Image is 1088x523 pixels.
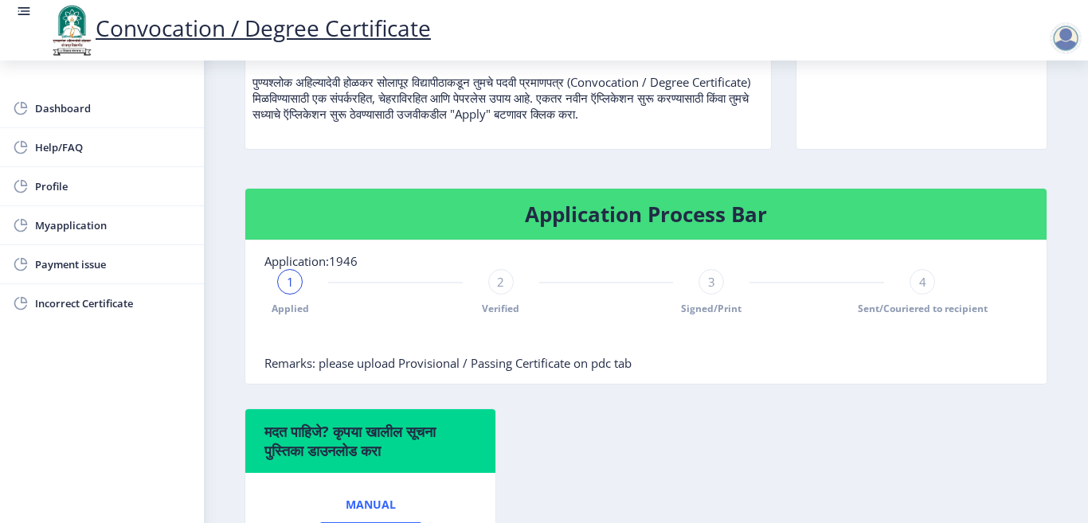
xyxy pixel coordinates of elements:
span: Application:1946 [264,253,358,269]
span: Sent/Couriered to recipient [858,302,988,315]
span: Profile [35,177,191,196]
span: Myapplication [35,216,191,235]
span: 2 [497,274,504,290]
a: Convocation / Degree Certificate [48,13,431,43]
span: Remarks: please upload Provisional / Passing Certificate on pdc tab [264,355,632,371]
span: 4 [919,274,926,290]
span: Dashboard [35,99,191,118]
h4: Application Process Bar [264,201,1027,227]
p: पुण्यश्लोक अहिल्यादेवी होळकर सोलापूर विद्यापीठाकडून तुमचे पदवी प्रमाणपत्र (Convocation / Degree C... [252,42,764,122]
img: logo [48,3,96,57]
span: 3 [708,274,715,290]
span: Verified [482,302,519,315]
h6: मदत पाहिजे? कृपया खालील सूचना पुस्तिका डाउनलोड करा [264,422,476,460]
span: Signed/Print [681,302,742,315]
span: 1 [287,274,294,290]
span: Applied [272,302,309,315]
span: Incorrect Certificate [35,294,191,313]
span: Payment issue [35,255,191,274]
span: Manual [346,498,396,511]
span: Help/FAQ [35,138,191,157]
